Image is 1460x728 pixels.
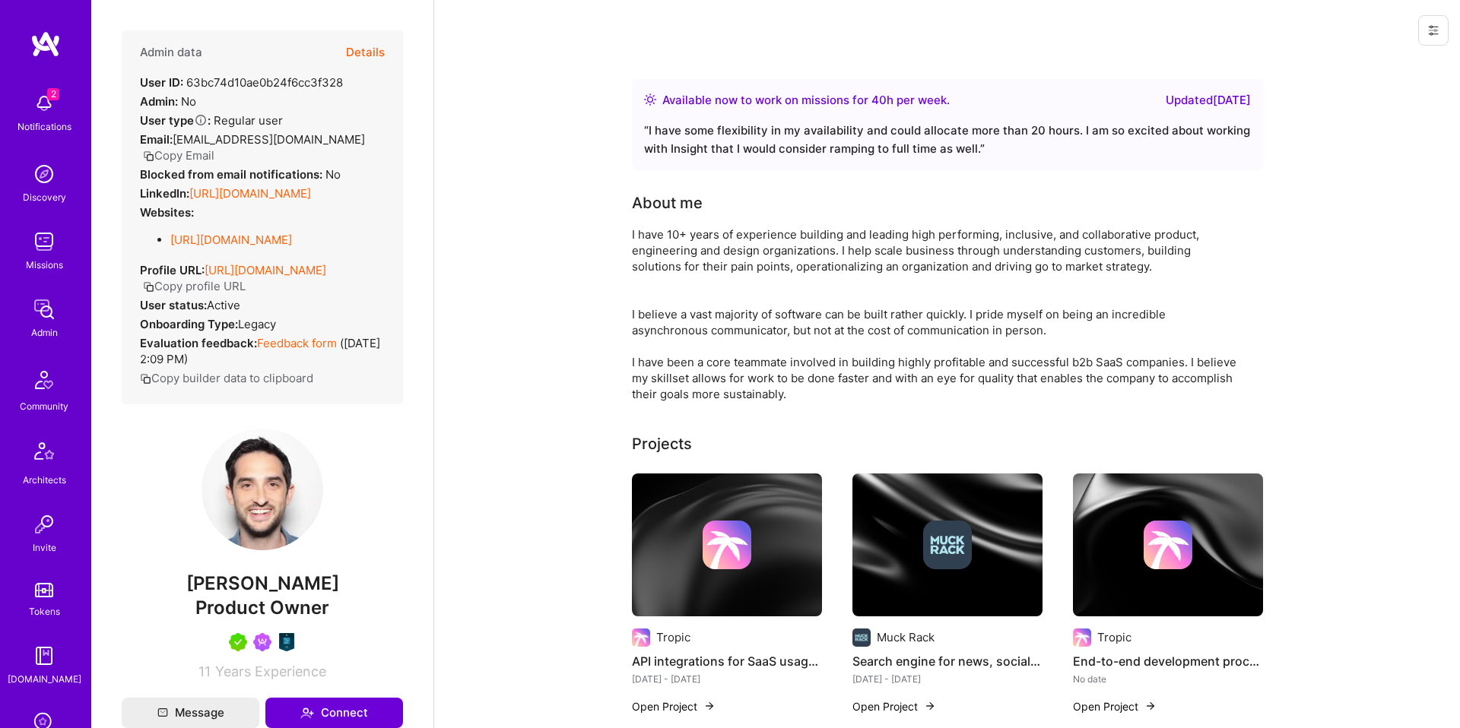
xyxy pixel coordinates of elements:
[47,88,59,100] span: 2
[644,93,656,106] img: Availability
[1073,628,1091,647] img: Company logo
[122,698,259,728] button: Message
[852,671,1043,687] div: [DATE] - [DATE]
[1073,671,1263,687] div: No date
[143,147,214,163] button: Copy Email
[229,633,247,651] img: A.Teamer in Residence
[140,74,343,90] div: 63bc74d10ae0b24f6cc3f328
[29,294,59,324] img: admin teamwork
[1073,651,1263,671] h4: End-to-end development process design and team structure
[29,159,59,189] img: discovery
[140,75,183,90] strong: User ID:
[29,641,59,671] img: guide book
[29,226,59,257] img: teamwork
[140,94,178,109] strong: Admin:
[143,150,154,162] i: icon Copy
[253,633,271,651] img: Been on Mission
[194,113,208,127] i: Help
[29,509,59,540] img: Invite
[140,93,196,109] div: No
[278,633,296,651] img: Product Guild
[852,473,1043,616] img: cover
[1166,91,1251,109] div: Updated [DATE]
[207,298,240,312] span: Active
[29,603,60,619] div: Tokens
[198,663,211,679] span: 11
[265,698,403,728] button: Connect
[140,46,202,59] h4: Admin data
[662,91,950,109] div: Available now to work on missions for h per week .
[140,205,194,220] strong: Websites:
[656,629,690,645] div: Tropic
[157,707,168,718] i: icon Mail
[632,432,692,455] div: Projects
[632,698,716,714] button: Open Project
[140,167,325,182] strong: Blocked from email notifications:
[195,597,329,619] span: Product Owner
[852,651,1043,671] h4: Search engine for news, social posts and journalists
[632,226,1240,402] div: I have 10+ years of experience building and leading high performing, inclusive, and collaborative...
[871,93,887,107] span: 40
[632,473,822,616] img: cover
[1073,473,1263,616] img: cover
[8,671,81,687] div: [DOMAIN_NAME]
[170,233,292,247] a: [URL][DOMAIN_NAME]
[140,370,313,386] button: Copy builder data to clipboard
[29,88,59,119] img: bell
[35,583,53,597] img: tokens
[852,628,871,647] img: Company logo
[140,132,173,147] strong: Email:
[30,30,61,58] img: logo
[122,572,403,595] span: [PERSON_NAME]
[924,700,936,712] img: arrow-right
[173,132,365,147] span: [EMAIL_ADDRESS][DOMAIN_NAME]
[632,651,822,671] h4: API integrations for SaaS usage detection
[202,429,323,550] img: User Avatar
[1073,698,1157,714] button: Open Project
[140,263,205,277] strong: Profile URL:
[20,398,68,414] div: Community
[1144,521,1192,569] img: Company logo
[26,362,62,398] img: Community
[17,119,71,135] div: Notifications
[140,298,207,312] strong: User status:
[257,336,337,350] a: Feedback form
[23,189,66,205] div: Discovery
[923,521,972,569] img: Company logo
[852,698,936,714] button: Open Project
[140,336,257,350] strong: Evaluation feedback:
[140,317,238,331] strong: Onboarding Type:
[205,263,326,277] a: [URL][DOMAIN_NAME]
[1144,700,1157,712] img: arrow-right
[23,472,66,488] div: Architects
[140,186,189,201] strong: LinkedIn:
[644,122,1251,158] div: “ I have some flexibility in my availability and could allocate more than 20 hours. I am so excit...
[31,324,58,340] div: Admin
[33,540,56,555] div: Invite
[140,335,385,367] div: ( [DATE] 2:09 PM )
[143,278,246,294] button: Copy profile URL
[215,663,326,679] span: Years Experience
[140,113,211,128] strong: User type :
[140,166,341,182] div: No
[703,521,751,569] img: Company logo
[140,112,283,128] div: Regular user
[1097,629,1131,645] div: Tropic
[632,628,650,647] img: Company logo
[238,317,276,331] span: legacy
[26,435,62,472] img: Architects
[189,186,311,201] a: [URL][DOMAIN_NAME]
[140,373,151,385] i: icon Copy
[632,191,703,214] div: About me
[143,281,154,293] i: icon Copy
[346,30,385,74] button: Details
[703,700,716,712] img: arrow-right
[26,257,63,273] div: Missions
[300,706,314,720] i: icon Connect
[632,671,822,687] div: [DATE] - [DATE]
[877,629,935,645] div: Muck Rack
